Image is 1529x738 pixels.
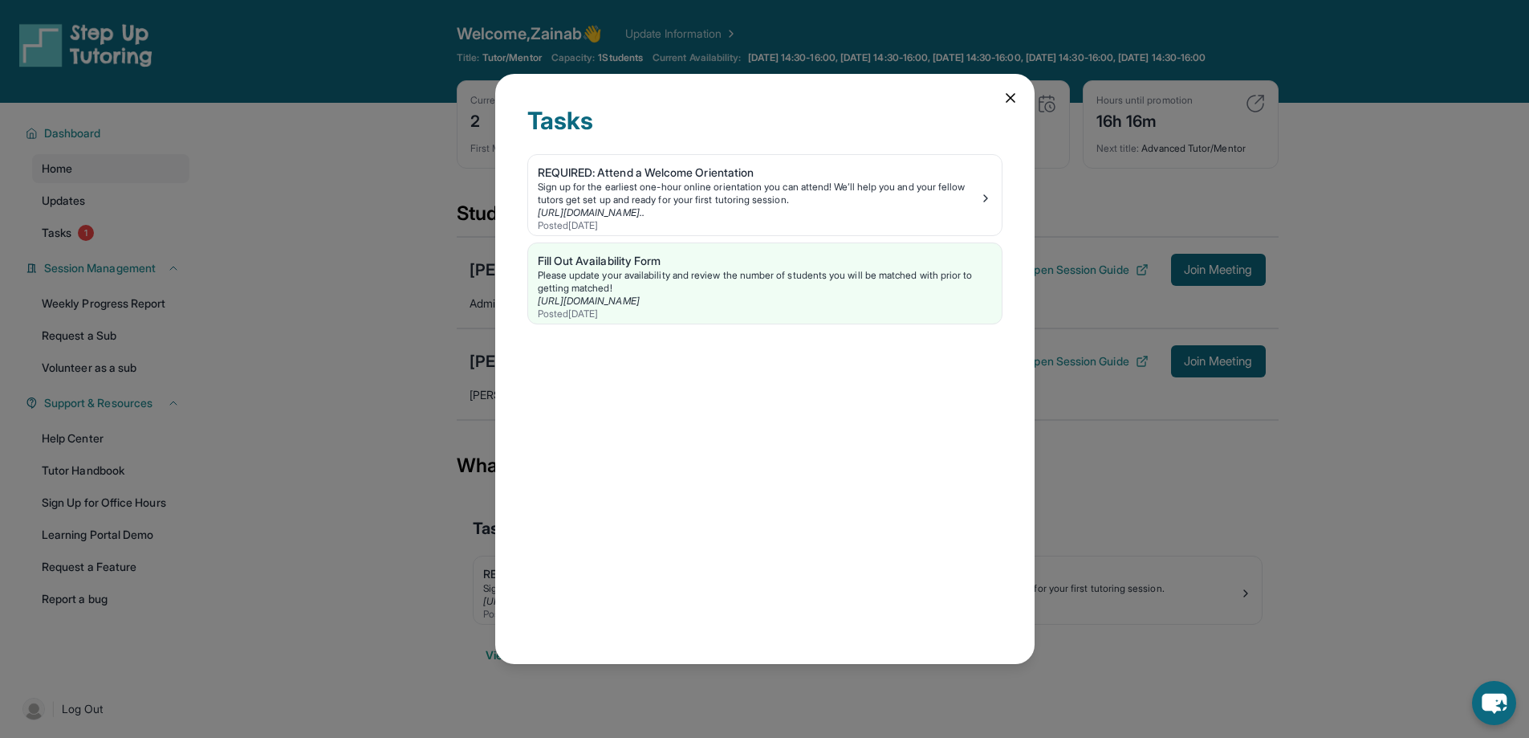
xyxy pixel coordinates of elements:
a: [URL][DOMAIN_NAME] [538,295,640,307]
a: Fill Out Availability FormPlease update your availability and review the number of students you w... [528,243,1002,324]
div: REQUIRED: Attend a Welcome Orientation [538,165,979,181]
div: Please update your availability and review the number of students you will be matched with prior ... [538,269,992,295]
div: Sign up for the earliest one-hour online orientation you can attend! We’ll help you and your fell... [538,181,979,206]
a: [URL][DOMAIN_NAME].. [538,206,645,218]
a: REQUIRED: Attend a Welcome OrientationSign up for the earliest one-hour online orientation you ca... [528,155,1002,235]
div: Posted [DATE] [538,308,992,320]
div: Tasks [527,106,1002,154]
button: chat-button [1472,681,1516,725]
div: Posted [DATE] [538,219,979,232]
div: Fill Out Availability Form [538,253,992,269]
